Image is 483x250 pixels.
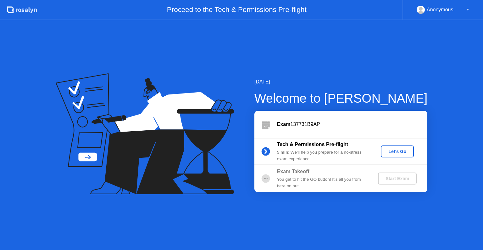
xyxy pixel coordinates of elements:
div: : We’ll help you prepare for a no-stress exam experience [277,149,368,162]
div: 137731B9AP [277,121,427,128]
b: Exam [277,122,291,127]
div: ▼ [466,6,469,14]
div: Let's Go [383,149,411,154]
b: Tech & Permissions Pre-flight [277,142,348,147]
div: Anonymous [427,6,453,14]
b: Exam Takeoff [277,169,309,174]
button: Let's Go [381,145,414,157]
b: 5 min [277,150,288,155]
div: [DATE] [254,78,428,86]
button: Start Exam [378,173,417,185]
div: You get to hit the GO button! It’s all you from here on out [277,176,368,189]
div: Start Exam [380,176,414,181]
div: Welcome to [PERSON_NAME] [254,89,428,108]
